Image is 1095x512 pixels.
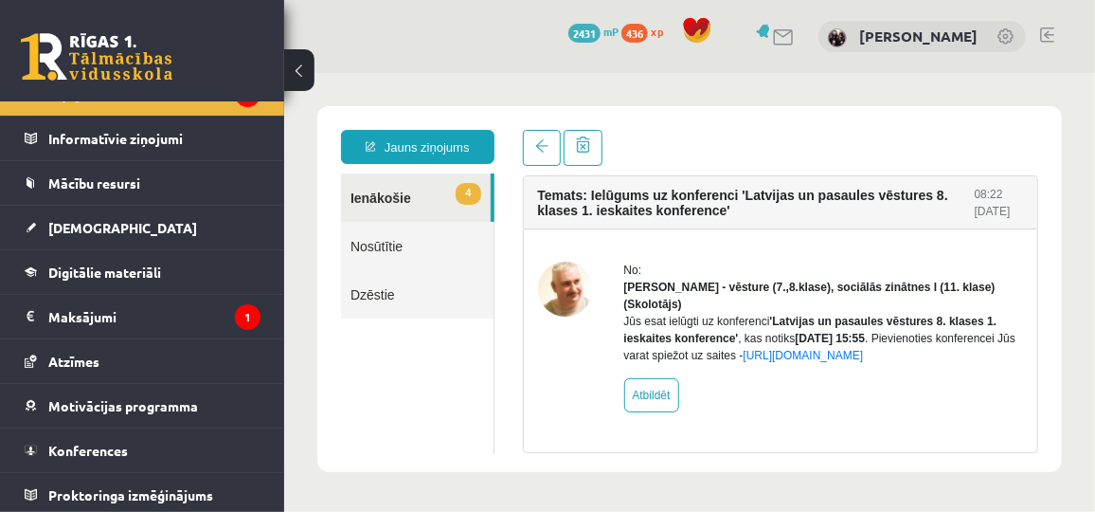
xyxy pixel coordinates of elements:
[171,110,196,132] span: 4
[48,442,128,459] span: Konferences
[859,27,978,46] a: [PERSON_NAME]
[48,174,140,192] span: Mācību resursi
[25,117,260,160] a: Informatīvie ziņojumi
[25,339,260,383] a: Atzīmes
[25,250,260,294] a: Digitālie materiāli
[48,295,260,338] legend: Maksājumi
[48,397,198,414] span: Motivācijas programma
[340,240,740,291] div: Jūs esat ielūgti uz konferenci , kas notiks . Pievienoties konferencei Jūs varat spiežot uz saites -
[57,57,210,91] a: Jauns ziņojums
[57,101,206,149] a: 4Ienākošie
[57,197,209,246] a: Dzēstie
[340,242,713,272] b: 'Latvijas un pasaules vēstures 8. klases 1. ieskaites konference'
[691,113,739,147] div: 08:22 [DATE]
[603,24,619,39] span: mP
[48,219,197,236] span: [DEMOGRAPHIC_DATA]
[651,24,663,39] span: xp
[25,429,260,472] a: Konferences
[621,24,648,43] span: 436
[254,115,691,145] h4: Temats: Ielūgums uz konferenci 'Latvijas un pasaules vēstures 8. klases 1. ieskaites konference'
[828,28,847,47] img: Rolands Lokmanis
[235,304,260,330] i: 1
[25,295,260,338] a: Maksājumi1
[568,24,619,39] a: 2431 mP
[568,24,601,43] span: 2431
[254,189,309,244] img: Andris Garabidovičs - vēsture (7.,8.klase), sociālās zinātnes I (11. klase)
[459,276,580,289] a: [URL][DOMAIN_NAME]
[340,305,395,339] a: Atbildēt
[48,117,260,160] legend: Informatīvie ziņojumi
[25,206,260,249] a: [DEMOGRAPHIC_DATA]
[21,33,172,81] a: Rīgas 1. Tālmācības vidusskola
[57,149,209,197] a: Nosūtītie
[48,353,99,370] span: Atzīmes
[340,189,740,206] div: No:
[511,259,581,272] b: [DATE] 15:55
[48,264,161,281] span: Digitālie materiāli
[25,161,260,205] a: Mācību resursi
[340,208,711,238] strong: [PERSON_NAME] - vēsture (7.,8.klase), sociālās zinātnes I (11. klase) (Skolotājs)
[25,384,260,428] a: Motivācijas programma
[621,24,673,39] a: 436 xp
[48,486,213,503] span: Proktoringa izmēģinājums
